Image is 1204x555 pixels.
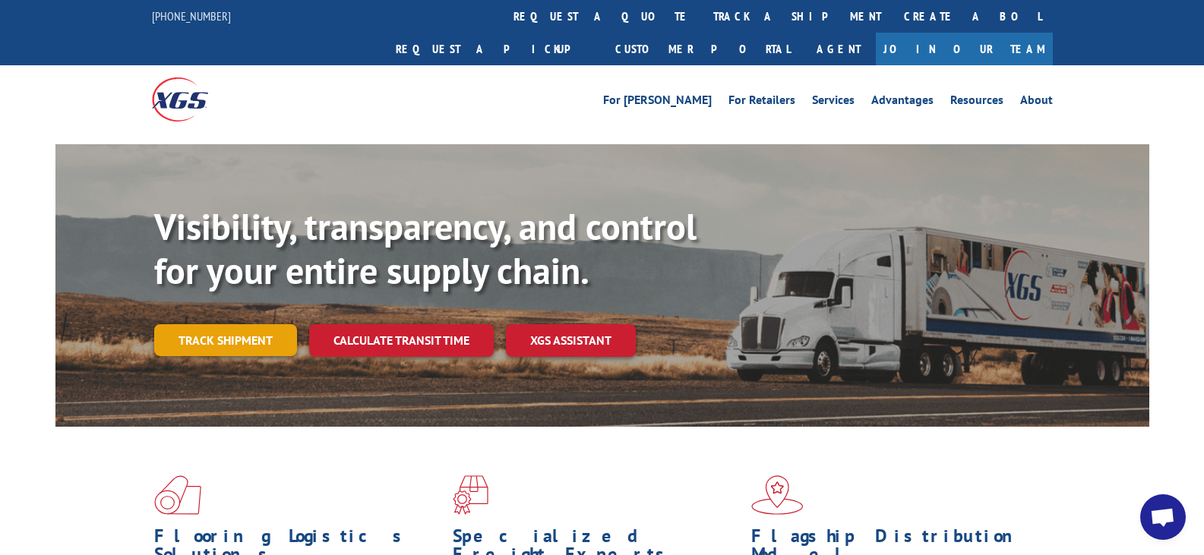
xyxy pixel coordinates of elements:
a: Advantages [871,94,934,111]
div: Open chat [1140,494,1186,540]
a: Services [812,94,855,111]
a: Join Our Team [876,33,1053,65]
a: XGS ASSISTANT [506,324,636,357]
a: Track shipment [154,324,297,356]
b: Visibility, transparency, and control for your entire supply chain. [154,203,697,294]
a: [PHONE_NUMBER] [152,8,231,24]
a: Request a pickup [384,33,604,65]
a: For Retailers [728,94,795,111]
img: xgs-icon-total-supply-chain-intelligence-red [154,475,201,515]
a: Resources [950,94,1003,111]
a: Calculate transit time [309,324,494,357]
img: xgs-icon-focused-on-flooring-red [453,475,488,515]
a: About [1020,94,1053,111]
a: For [PERSON_NAME] [603,94,712,111]
img: xgs-icon-flagship-distribution-model-red [751,475,804,515]
a: Customer Portal [604,33,801,65]
a: Agent [801,33,876,65]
